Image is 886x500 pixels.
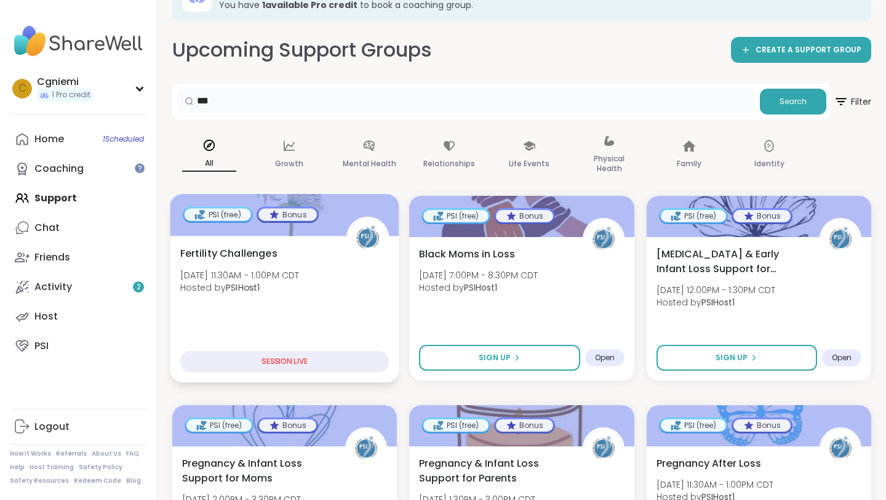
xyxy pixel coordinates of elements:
[172,36,432,64] h2: Upcoming Support Groups
[180,281,300,294] span: Hosted by
[18,81,26,97] span: C
[126,450,139,458] a: FAQ
[716,352,748,363] span: Sign Up
[821,220,860,258] img: PSIHost1
[585,220,623,258] img: PSIHost1
[733,210,791,222] div: Bonus
[259,419,316,432] div: Bonus
[657,247,806,276] span: [MEDICAL_DATA] & Early Infant Loss Support for Parents
[677,156,701,171] p: Family
[180,351,389,373] div: SESSION LIVE
[34,310,58,323] div: Host
[34,339,49,353] div: PSI
[347,429,385,467] img: PSIHost1
[180,246,277,260] span: Fertility Challenges
[419,281,538,294] span: Hosted by
[657,478,773,491] span: [DATE] 11:30AM - 1:00PM CDT
[348,219,387,257] img: PSIHost1
[34,251,70,264] div: Friends
[496,210,553,222] div: Bonus
[754,156,784,171] p: Identity
[464,281,497,294] b: PSIHost1
[343,156,396,171] p: Mental Health
[30,463,74,472] a: Host Training
[10,20,147,63] img: ShareWell Nav Logo
[419,456,569,486] span: Pregnancy & Infant Loss Support for Parents
[834,87,871,116] span: Filter
[595,353,615,363] span: Open
[103,134,144,144] span: 1 Scheduled
[423,210,489,222] div: PSI (free)
[34,420,70,433] div: Logout
[182,456,332,486] span: Pregnancy & Infant Loss Support for Moms
[832,353,852,363] span: Open
[821,429,860,467] img: PSIHost1
[79,463,122,472] a: Safety Policy
[10,154,147,183] a: Coaching
[258,208,317,220] div: Bonus
[10,124,147,154] a: Home1Scheduled
[34,221,60,235] div: Chat
[733,419,791,432] div: Bonus
[10,213,147,243] a: Chat
[423,419,489,432] div: PSI (free)
[180,268,300,281] span: [DATE] 11:30AM - 1:00PM CDT
[657,296,775,308] span: Hosted by
[186,419,252,432] div: PSI (free)
[226,281,260,294] b: PSIHost1
[275,156,303,171] p: Growth
[135,163,145,173] iframe: Spotlight
[10,450,51,458] a: How It Works
[582,151,636,176] p: Physical Health
[419,247,515,262] span: Black Moms in Loss
[10,477,69,485] a: Safety Resources
[10,331,147,361] a: PSI
[34,162,84,175] div: Coaching
[509,156,549,171] p: Life Events
[34,132,64,146] div: Home
[419,345,580,371] button: Sign Up
[37,75,93,89] div: Cgniemi
[661,419,726,432] div: PSI (free)
[657,284,775,296] span: [DATE] 12:00PM - 1:30PM CDT
[585,429,623,467] img: PSIHost1
[661,210,726,222] div: PSI (free)
[10,302,147,331] a: Host
[760,89,826,115] button: Search
[10,272,147,302] a: Activity2
[126,477,141,485] a: Blog
[657,345,817,371] button: Sign Up
[657,456,761,471] span: Pregnancy After Loss
[731,37,871,63] a: CREATE A SUPPORT GROUP
[182,156,236,172] p: All
[701,296,735,308] b: PSIHost1
[834,84,871,119] button: Filter
[419,269,538,281] span: [DATE] 7:00PM - 8:30PM CDT
[56,450,87,458] a: Referrals
[10,463,25,472] a: Help
[756,45,861,55] span: CREATE A SUPPORT GROUP
[74,477,121,485] a: Redeem Code
[780,96,807,107] span: Search
[52,90,90,100] span: 1 Pro credit
[496,419,553,432] div: Bonus
[10,243,147,272] a: Friends
[10,412,147,442] a: Logout
[137,282,141,292] span: 2
[34,280,72,294] div: Activity
[479,352,511,363] span: Sign Up
[185,208,251,220] div: PSI (free)
[423,156,475,171] p: Relationships
[92,450,121,458] a: About Us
